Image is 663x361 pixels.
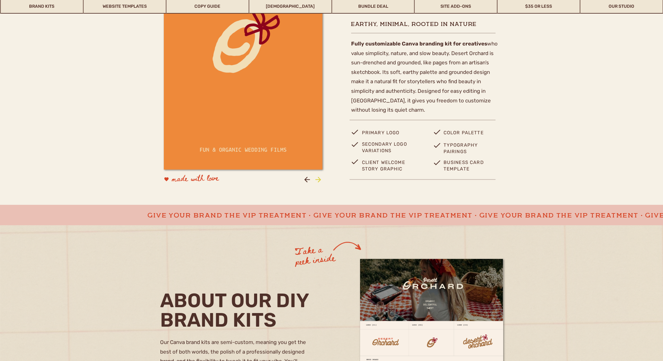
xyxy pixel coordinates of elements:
[362,141,416,153] p: Secondary logo variations
[172,173,260,187] p: made with love
[351,20,498,28] h2: Earthy, minimal, rooted in nature
[160,291,312,332] p: About Our DIY Brand Kits
[444,159,495,172] p: business card template
[362,129,418,141] p: primary logo
[444,142,488,153] p: Typography pairings
[362,159,416,172] p: Client Welcome story Graphic
[294,242,336,267] h3: Take a peek inside
[351,39,500,113] p: who value simplicity, nature, and slow beauty. Desert Orchard is sun-drenched and grounded, like ...
[351,41,487,47] b: Fully customizable Canva branding kit for creatives
[444,129,493,141] p: Color palette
